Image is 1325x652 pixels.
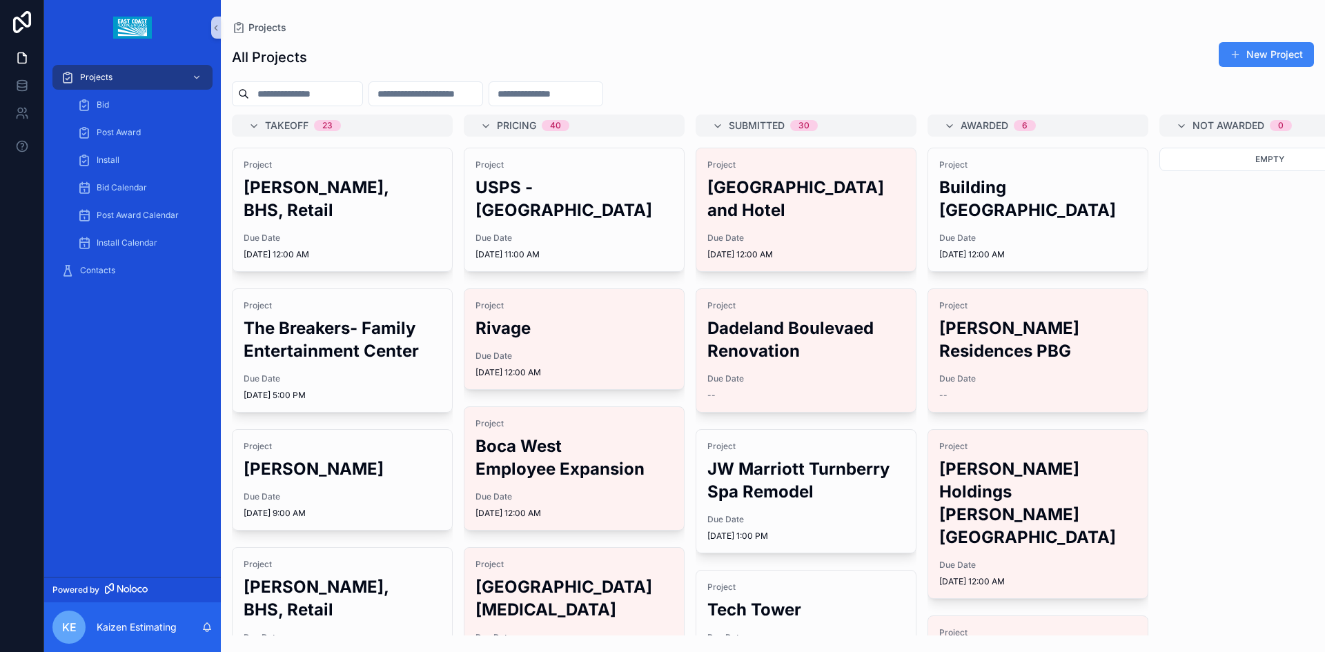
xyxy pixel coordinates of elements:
h2: Building [GEOGRAPHIC_DATA] [939,176,1137,221]
span: Project [939,441,1137,452]
span: [DATE] 12:00 AM [475,508,673,519]
div: 23 [322,120,333,131]
a: Post Award Calendar [69,203,213,228]
span: Due Date [707,632,905,643]
span: Due Date [707,373,905,384]
span: Project [707,582,905,593]
p: Kaizen Estimating [97,620,177,634]
h2: [PERSON_NAME] [244,457,441,480]
span: Bid [97,99,109,110]
span: Project [707,159,905,170]
span: [DATE] 9:00 AM [244,508,441,519]
span: Project [939,300,1137,311]
h1: All Projects [232,48,307,67]
a: ProjectThe Breakers- Family Entertainment CenterDue Date[DATE] 5:00 PM [232,288,453,413]
a: Project[PERSON_NAME] Holdings [PERSON_NAME][GEOGRAPHIC_DATA]Due Date[DATE] 12:00 AM [927,429,1148,599]
span: Install Calendar [97,237,157,248]
h2: Boca West Employee Expansion [475,435,673,480]
span: Project [244,300,441,311]
span: [DATE] 1:00 PM [707,531,905,542]
h2: [PERSON_NAME] Holdings [PERSON_NAME][GEOGRAPHIC_DATA] [939,457,1137,549]
span: Project [244,559,441,570]
div: 6 [1022,120,1028,131]
span: Due Date [707,233,905,244]
span: Project [475,418,673,429]
span: Due Date [475,350,673,362]
a: Bid Calendar [69,175,213,200]
a: ProjectUSPS - [GEOGRAPHIC_DATA]Due Date[DATE] 11:00 AM [464,148,685,272]
span: Project [244,441,441,452]
span: Due Date [244,632,441,643]
a: ProjectBoca West Employee ExpansionDue Date[DATE] 12:00 AM [464,406,685,531]
a: ProjectRivageDue Date[DATE] 12:00 AM [464,288,685,390]
a: Project[PERSON_NAME] Residences PBGDue Date-- [927,288,1148,413]
h2: [GEOGRAPHIC_DATA] and Hotel [707,176,905,221]
span: [DATE] 12:00 AM [707,249,905,260]
a: Install Calendar [69,230,213,255]
span: Takeoff [265,119,308,132]
div: 30 [798,120,809,131]
span: [DATE] 12:00 AM [244,249,441,260]
span: Project [939,159,1137,170]
a: ProjectDadeland Boulevaed RenovationDue Date-- [696,288,916,413]
span: KE [62,619,77,635]
a: Contacts [52,258,213,283]
span: Due Date [244,491,441,502]
span: Due Date [244,373,441,384]
span: Due Date [939,373,1137,384]
span: [DATE] 12:00 AM [475,367,673,378]
span: Due Date [475,491,673,502]
h2: USPS - [GEOGRAPHIC_DATA] [475,176,673,221]
span: [DATE] 12:00 AM [939,249,1137,260]
span: Due Date [244,233,441,244]
h2: [GEOGRAPHIC_DATA][MEDICAL_DATA] [475,575,673,621]
span: Project [707,300,905,311]
div: scrollable content [44,55,221,301]
h2: The Breakers- Family Entertainment Center [244,317,441,362]
h2: JW Marriott Turnberry Spa Remodel [707,457,905,503]
span: Pricing [497,119,536,132]
span: Bid Calendar [97,182,147,193]
a: Project[PERSON_NAME], BHS, RetailDue Date[DATE] 12:00 AM [232,148,453,272]
span: Post Award Calendar [97,210,179,221]
a: Install [69,148,213,172]
span: [DATE] 11:00 AM [475,249,673,260]
span: Contacts [80,265,115,276]
h2: Rivage [475,317,673,339]
button: New Project [1219,42,1314,67]
span: Due Date [475,233,673,244]
span: Project [475,559,673,570]
span: Project [939,627,1137,638]
a: Project[PERSON_NAME]Due Date[DATE] 9:00 AM [232,429,453,531]
span: Due Date [707,514,905,525]
a: ProjectBuilding [GEOGRAPHIC_DATA]Due Date[DATE] 12:00 AM [927,148,1148,272]
a: ProjectJW Marriott Turnberry Spa RemodelDue Date[DATE] 1:00 PM [696,429,916,553]
h2: Tech Tower [707,598,905,621]
h2: [PERSON_NAME] Residences PBG [939,317,1137,362]
a: Projects [52,65,213,90]
a: Project[GEOGRAPHIC_DATA] and HotelDue Date[DATE] 12:00 AM [696,148,916,272]
span: Awarded [961,119,1008,132]
span: Due Date [475,632,673,643]
span: Project [244,159,441,170]
span: Install [97,155,119,166]
span: Post Award [97,127,141,138]
a: Bid [69,92,213,117]
img: App logo [113,17,151,39]
span: -- [939,390,948,401]
h2: [PERSON_NAME], BHS, Retail [244,575,441,621]
span: Project [707,441,905,452]
span: Due Date [939,233,1137,244]
span: Submitted [729,119,785,132]
span: Empty [1255,154,1284,164]
div: 0 [1278,120,1284,131]
span: Project [475,300,673,311]
span: Projects [248,21,286,34]
span: -- [707,390,716,401]
span: Not Awarded [1192,119,1264,132]
h2: [PERSON_NAME], BHS, Retail [244,176,441,221]
a: Post Award [69,120,213,145]
span: Due Date [939,560,1137,571]
a: Projects [232,21,286,34]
